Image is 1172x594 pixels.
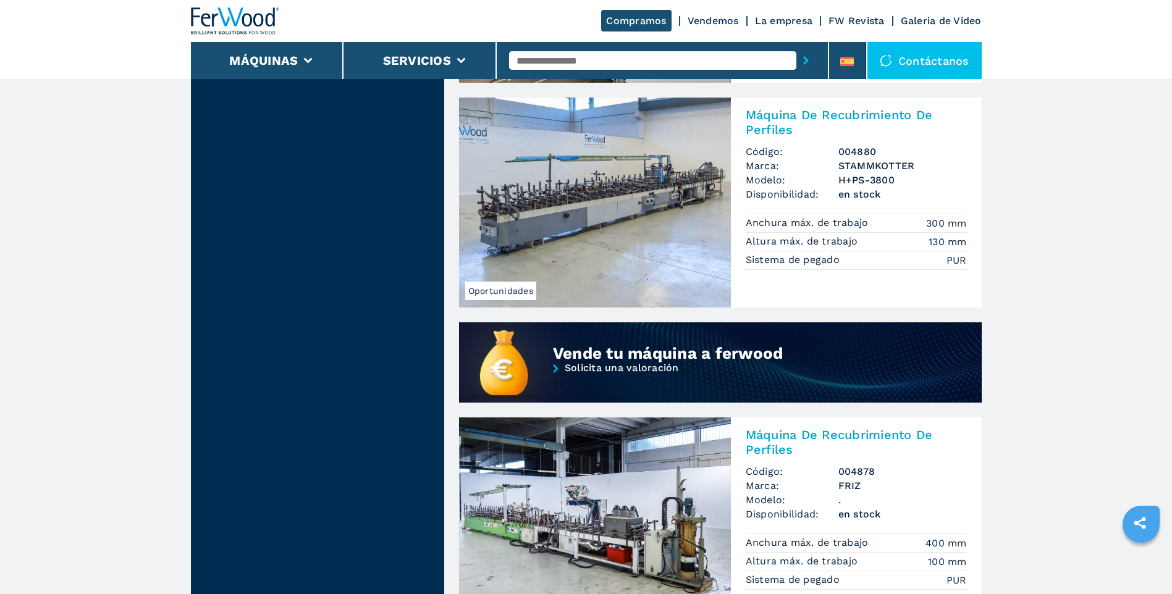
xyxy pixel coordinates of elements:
a: FW Revista [828,15,885,27]
a: La empresa [755,15,813,27]
span: Disponibilidad: [746,507,838,521]
p: Altura máx. de trabajo [746,554,861,568]
img: Contáctanos [880,54,892,67]
button: Máquinas [229,53,298,68]
div: Contáctanos [867,42,982,79]
span: en stock [838,187,967,201]
em: 100 mm [928,554,967,569]
iframe: Chat [1119,538,1163,585]
p: Altura máx. de trabajo [746,235,861,248]
p: Anchura máx. de trabajo [746,216,872,230]
p: Anchura máx. de trabajo [746,536,872,550]
button: submit-button [796,46,816,75]
span: Disponibilidad: [746,187,838,201]
span: Marca: [746,159,838,173]
p: Sistema de pegado [746,573,843,587]
div: Vende tu máquina a ferwood [553,343,896,363]
h3: 004878 [838,464,967,479]
em: 300 mm [926,216,967,230]
span: Marca: [746,479,838,493]
em: PUR [946,573,967,587]
a: Compramos [601,10,671,31]
h2: Máquina De Recubrimiento De Perfiles [746,427,967,457]
em: 400 mm [925,536,967,550]
span: Código: [746,464,838,479]
img: Máquina De Recubrimiento De Perfiles STAMMKOTTER H+PS-3800 [459,98,731,307]
span: Modelo: [746,493,838,507]
h3: STAMMKOTTER [838,159,967,173]
em: 130 mm [929,235,967,249]
a: Máquina De Recubrimiento De Perfiles STAMMKOTTER H+PS-3800OportunidadesMáquina De Recubrimiento D... [459,98,982,307]
p: Sistema de pegado [746,253,843,267]
h2: Máquina De Recubrimiento De Perfiles [746,107,967,137]
h3: 004880 [838,144,967,159]
button: Servicios [383,53,451,68]
span: Código: [746,144,838,159]
a: Vendemos [688,15,739,27]
h3: H+PS-3800 [838,173,967,187]
span: en stock [838,507,967,521]
a: Galeria de Video [901,15,982,27]
em: PUR [946,253,967,267]
span: Oportunidades [465,282,536,300]
a: sharethis [1124,508,1155,538]
a: Solicita una valoración [459,363,982,404]
h3: . [838,493,967,507]
span: Modelo: [746,173,838,187]
h3: FRIZ [838,479,967,493]
img: Ferwood [191,7,280,35]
